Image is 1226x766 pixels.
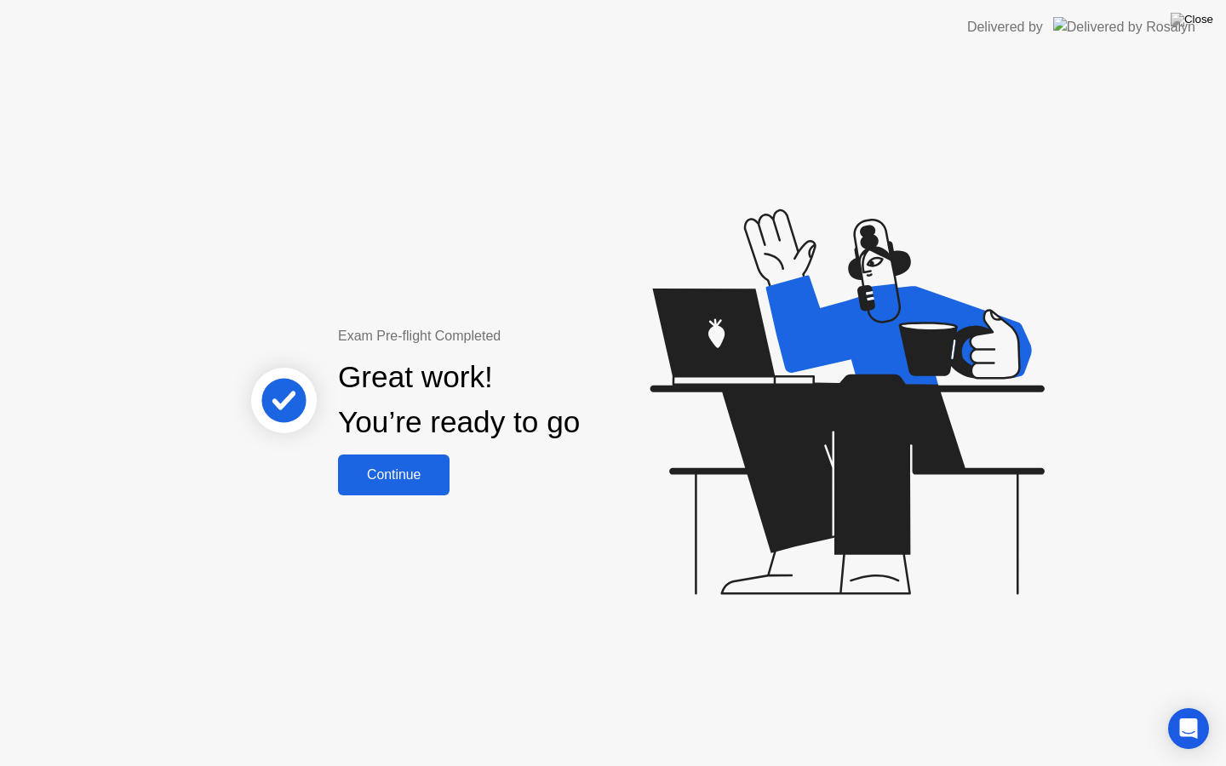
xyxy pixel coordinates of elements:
div: Continue [343,467,444,483]
img: Delivered by Rosalyn [1053,17,1195,37]
div: Delivered by [967,17,1043,37]
img: Close [1171,13,1213,26]
div: Great work! You’re ready to go [338,355,580,445]
div: Exam Pre-flight Completed [338,326,690,346]
div: Open Intercom Messenger [1168,708,1209,749]
button: Continue [338,454,450,495]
